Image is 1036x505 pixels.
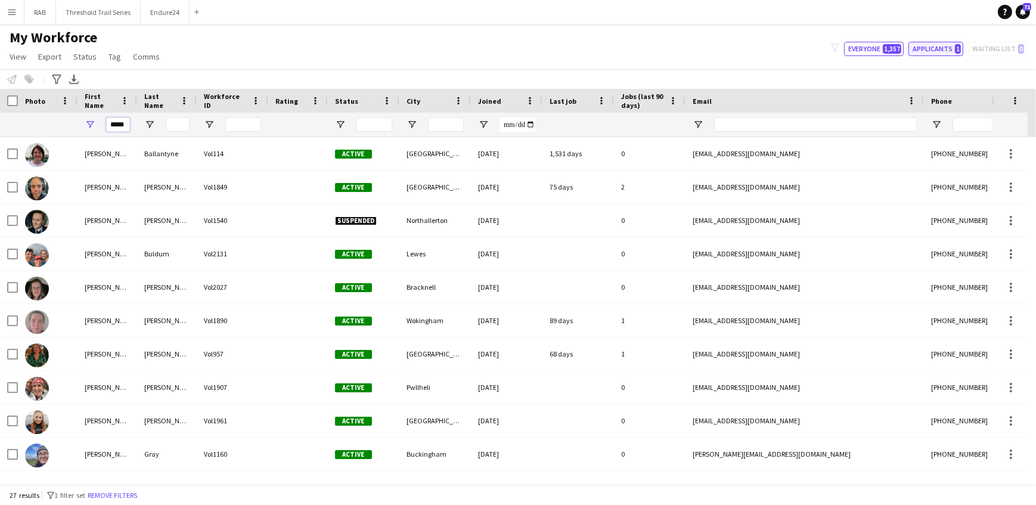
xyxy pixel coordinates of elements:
[335,97,358,106] span: Status
[686,171,924,203] div: [EMAIL_ADDRESS][DOMAIN_NAME]
[85,92,116,110] span: First Name
[137,337,197,370] div: [PERSON_NAME]
[104,49,126,64] a: Tag
[204,119,215,130] button: Open Filter Menu
[542,137,614,170] div: 1,531 days
[24,1,56,24] button: RAB
[471,371,542,404] div: [DATE]
[686,137,924,170] div: [EMAIL_ADDRESS][DOMAIN_NAME]
[621,92,664,110] span: Jobs (last 90 days)
[144,92,175,110] span: Last Name
[614,137,686,170] div: 0
[197,337,268,370] div: Vol957
[686,304,924,337] div: [EMAIL_ADDRESS][DOMAIN_NAME]
[137,304,197,337] div: [PERSON_NAME]
[25,243,49,267] img: Sarah Buldum
[25,210,49,234] img: Sarah Benson
[335,216,377,225] span: Suspended
[335,350,372,359] span: Active
[25,444,49,467] img: Sarah Gray
[614,337,686,370] div: 1
[137,371,197,404] div: [PERSON_NAME]
[54,491,85,500] span: 1 filter set
[686,271,924,303] div: [EMAIL_ADDRESS][DOMAIN_NAME]
[197,304,268,337] div: Vol1890
[144,119,155,130] button: Open Filter Menu
[542,171,614,203] div: 75 days
[137,271,197,303] div: [PERSON_NAME]
[335,183,372,192] span: Active
[335,450,372,459] span: Active
[686,404,924,437] div: [EMAIL_ADDRESS][DOMAIN_NAME]
[471,204,542,237] div: [DATE]
[137,404,197,437] div: [PERSON_NAME]
[471,271,542,303] div: [DATE]
[335,383,372,392] span: Active
[471,237,542,270] div: [DATE]
[614,471,686,504] div: 0
[686,204,924,237] div: [EMAIL_ADDRESS][DOMAIN_NAME]
[399,337,471,370] div: [GEOGRAPHIC_DATA]
[10,51,26,62] span: View
[428,117,464,132] input: City Filter Input
[335,417,372,426] span: Active
[25,410,49,434] img: Sarah Graves
[25,310,49,334] img: Sarah Copleston-Jobling
[686,471,924,504] div: [EMAIL_ADDRESS][DOMAIN_NAME]
[77,304,137,337] div: [PERSON_NAME]
[693,119,703,130] button: Open Filter Menu
[137,471,197,504] div: [PERSON_NAME]
[407,97,420,106] span: City
[550,97,576,106] span: Last job
[614,371,686,404] div: 0
[25,343,49,367] img: Sarah Endicott
[133,51,160,62] span: Comms
[614,404,686,437] div: 0
[356,117,392,132] input: Status Filter Input
[197,237,268,270] div: Vol2131
[614,438,686,470] div: 0
[25,143,49,167] img: Sarah Ballantyne
[399,404,471,437] div: [GEOGRAPHIC_DATA]
[844,42,904,56] button: Everyone1,357
[542,337,614,370] div: 68 days
[275,97,298,106] span: Rating
[471,304,542,337] div: [DATE]
[614,271,686,303] div: 0
[883,44,901,54] span: 1,357
[714,117,917,132] input: Email Filter Input
[10,29,97,47] span: My Workforce
[85,119,95,130] button: Open Filter Menu
[77,137,137,170] div: [PERSON_NAME]
[25,277,49,300] img: Sarah Cooper
[77,438,137,470] div: [PERSON_NAME]
[197,271,268,303] div: Vol2027
[686,438,924,470] div: [PERSON_NAME][EMAIL_ADDRESS][DOMAIN_NAME]
[137,171,197,203] div: [PERSON_NAME]
[197,438,268,470] div: Vol1160
[686,237,924,270] div: [EMAIL_ADDRESS][DOMAIN_NAME]
[25,176,49,200] img: Sarah Belsher
[1023,3,1031,11] span: 71
[335,283,372,292] span: Active
[399,271,471,303] div: Bracknell
[399,304,471,337] div: Wokingham
[108,51,121,62] span: Tag
[908,42,963,56] button: Applicants1
[38,51,61,62] span: Export
[686,371,924,404] div: [EMAIL_ADDRESS][DOMAIN_NAME]
[614,171,686,203] div: 2
[471,337,542,370] div: [DATE]
[335,150,372,159] span: Active
[128,49,165,64] a: Comms
[471,438,542,470] div: [DATE]
[614,204,686,237] div: 0
[471,471,542,504] div: [DATE]
[166,117,190,132] input: Last Name Filter Input
[204,92,247,110] span: Workforce ID
[25,97,45,106] span: Photo
[197,371,268,404] div: Vol1907
[197,171,268,203] div: Vol1849
[399,471,471,504] div: [GEOGRAPHIC_DATA]
[471,171,542,203] div: [DATE]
